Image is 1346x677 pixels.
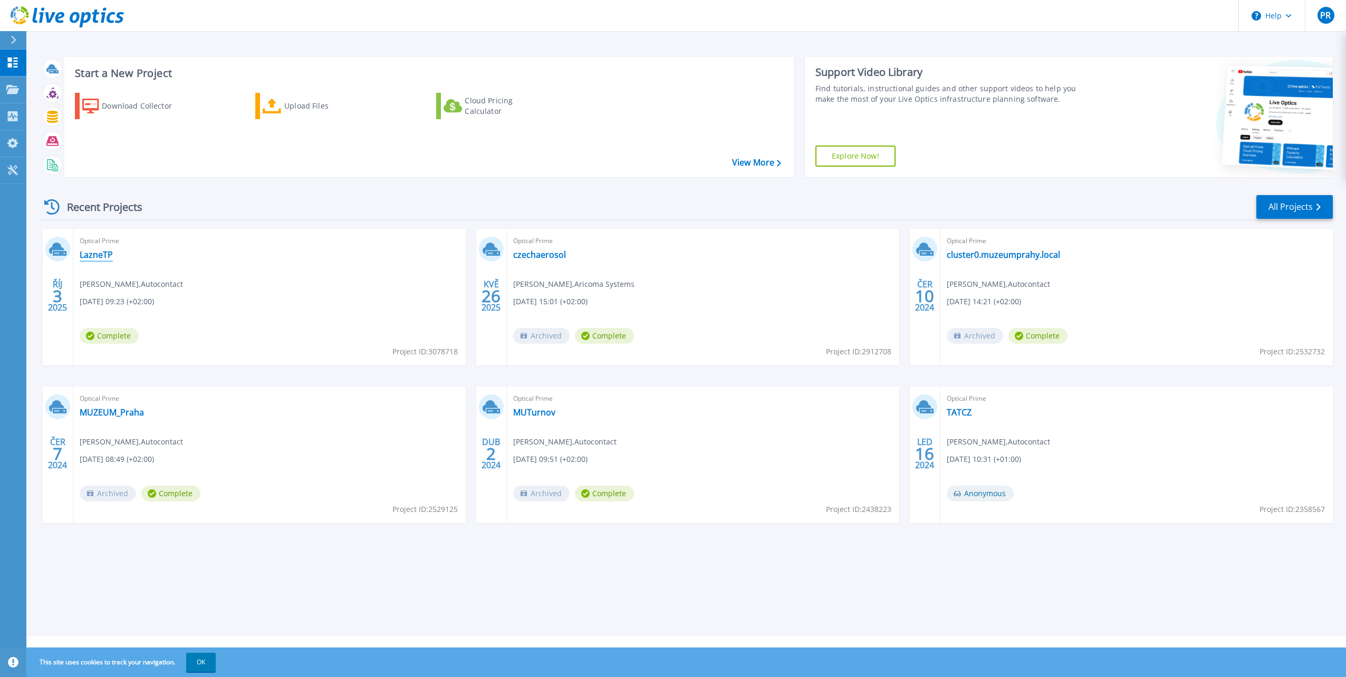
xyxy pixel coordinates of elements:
[947,296,1021,307] span: [DATE] 14:21 (+02:00)
[513,249,566,260] a: czechaerosol
[513,328,570,344] span: Archived
[141,486,200,501] span: Complete
[575,486,634,501] span: Complete
[80,328,139,344] span: Complete
[947,249,1060,260] a: cluster0.muzeumprahy.local
[513,393,893,404] span: Optical Prime
[102,95,186,117] div: Download Collector
[1260,504,1325,515] span: Project ID: 2358567
[513,453,588,465] span: [DATE] 09:51 (+02:00)
[513,278,634,290] span: [PERSON_NAME] , Aricoma Systems
[465,95,549,117] div: Cloud Pricing Calculator
[80,486,136,501] span: Archived
[575,328,634,344] span: Complete
[513,296,588,307] span: [DATE] 15:01 (+02:00)
[80,407,144,418] a: MUZEUM_Praha
[513,486,570,501] span: Archived
[481,434,501,473] div: DUB 2024
[1320,11,1331,20] span: PR
[826,346,891,357] span: Project ID: 2912708
[815,83,1088,104] div: Find tutorials, instructional guides and other support videos to help you make the most of your L...
[53,292,62,301] span: 3
[392,504,458,515] span: Project ID: 2529125
[481,277,501,315] div: KVĚ 2025
[1008,328,1068,344] span: Complete
[947,278,1050,290] span: [PERSON_NAME] , Autocontact
[915,449,934,458] span: 16
[947,436,1050,448] span: [PERSON_NAME] , Autocontact
[255,93,373,119] a: Upload Files
[815,146,896,167] a: Explore Now!
[392,346,458,357] span: Project ID: 3078718
[80,235,459,247] span: Optical Prime
[80,453,154,465] span: [DATE] 08:49 (+02:00)
[486,449,496,458] span: 2
[186,653,216,672] button: OK
[436,93,554,119] a: Cloud Pricing Calculator
[47,434,68,473] div: ČER 2024
[947,328,1003,344] span: Archived
[80,296,154,307] span: [DATE] 09:23 (+02:00)
[826,504,891,515] span: Project ID: 2438223
[513,407,555,418] a: MUTurnov
[80,393,459,404] span: Optical Prime
[947,407,972,418] a: TATCZ
[1256,195,1333,219] a: All Projects
[947,453,1021,465] span: [DATE] 10:31 (+01:00)
[513,235,893,247] span: Optical Prime
[732,158,781,168] a: View More
[482,292,501,301] span: 26
[80,436,183,448] span: [PERSON_NAME] , Autocontact
[915,292,934,301] span: 10
[947,486,1014,501] span: Anonymous
[1260,346,1325,357] span: Project ID: 2532732
[80,249,113,260] a: LazneTP
[29,653,216,672] span: This site uses cookies to track your navigation.
[47,277,68,315] div: ŘÍJ 2025
[41,194,157,220] div: Recent Projects
[915,434,935,473] div: LED 2024
[284,95,369,117] div: Upload Files
[815,65,1088,79] div: Support Video Library
[513,436,617,448] span: [PERSON_NAME] , Autocontact
[947,393,1326,404] span: Optical Prime
[75,93,193,119] a: Download Collector
[53,449,62,458] span: 7
[75,67,781,79] h3: Start a New Project
[947,235,1326,247] span: Optical Prime
[80,278,183,290] span: [PERSON_NAME] , Autocontact
[915,277,935,315] div: ČER 2024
